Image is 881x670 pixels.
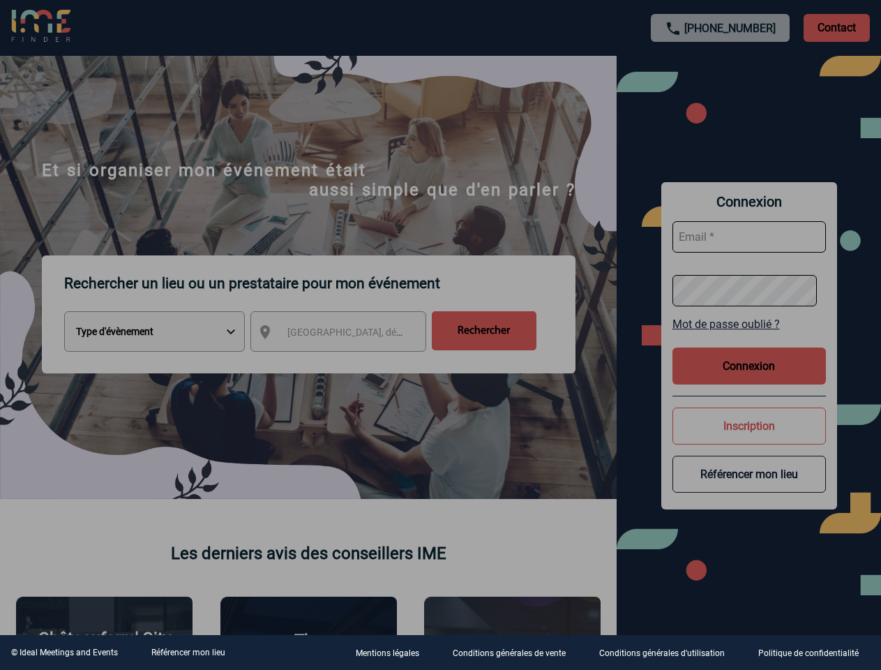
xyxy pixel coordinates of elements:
[356,649,419,659] p: Mentions légales
[151,648,225,657] a: Référencer mon lieu
[747,646,881,660] a: Politique de confidentialité
[758,649,859,659] p: Politique de confidentialité
[345,646,442,660] a: Mentions légales
[453,649,566,659] p: Conditions générales de vente
[11,648,118,657] div: © Ideal Meetings and Events
[599,649,725,659] p: Conditions générales d'utilisation
[442,646,588,660] a: Conditions générales de vente
[588,646,747,660] a: Conditions générales d'utilisation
